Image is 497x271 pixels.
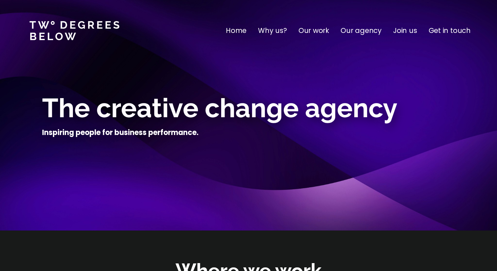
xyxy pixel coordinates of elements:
a: Our agency [341,25,382,36]
a: Why us? [258,25,287,36]
a: Our work [298,25,329,36]
span: The creative change agency [42,93,397,123]
a: Home [226,25,247,36]
a: Get in touch [429,25,471,36]
h4: Inspiring people for business performance. [42,128,199,138]
a: Join us [393,25,417,36]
